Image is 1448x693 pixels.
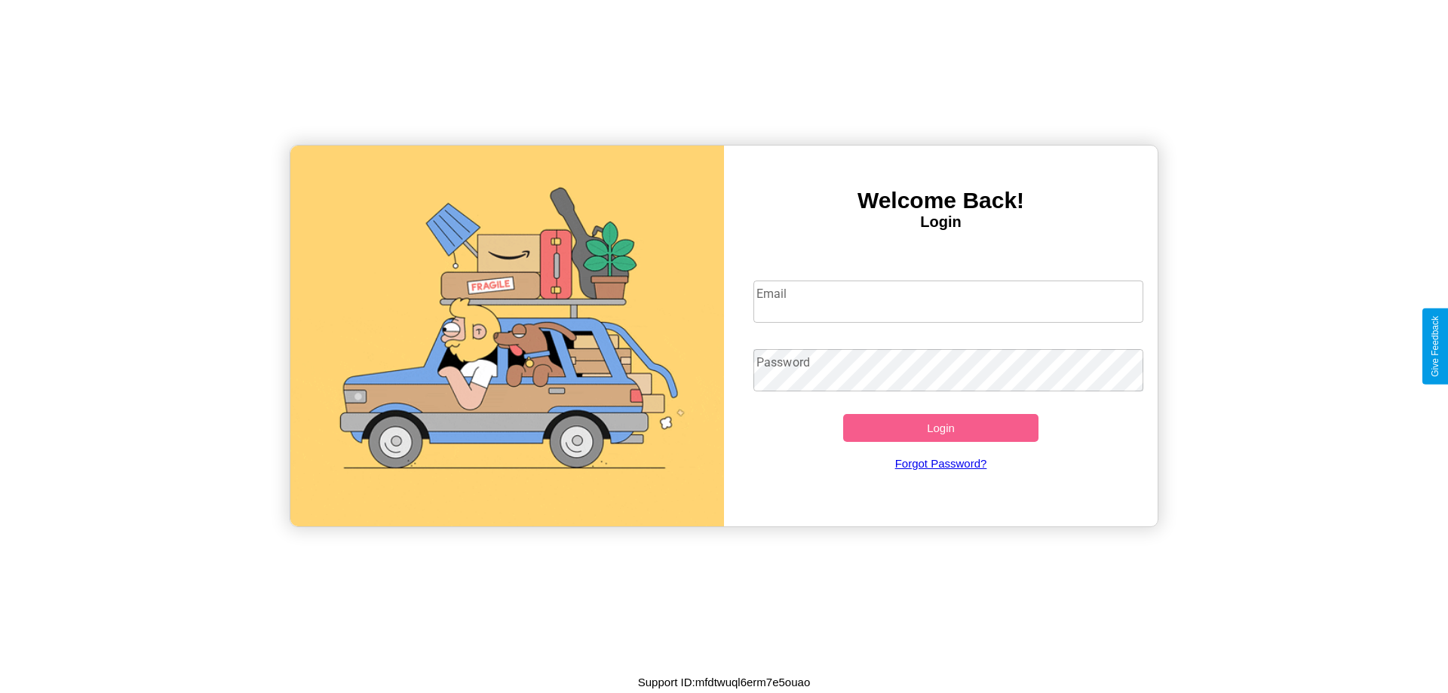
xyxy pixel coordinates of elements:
[290,146,724,526] img: gif
[843,414,1038,442] button: Login
[724,213,1158,231] h4: Login
[638,672,810,692] p: Support ID: mfdtwuql6erm7e5ouao
[746,442,1137,485] a: Forgot Password?
[724,188,1158,213] h3: Welcome Back!
[1430,316,1440,377] div: Give Feedback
